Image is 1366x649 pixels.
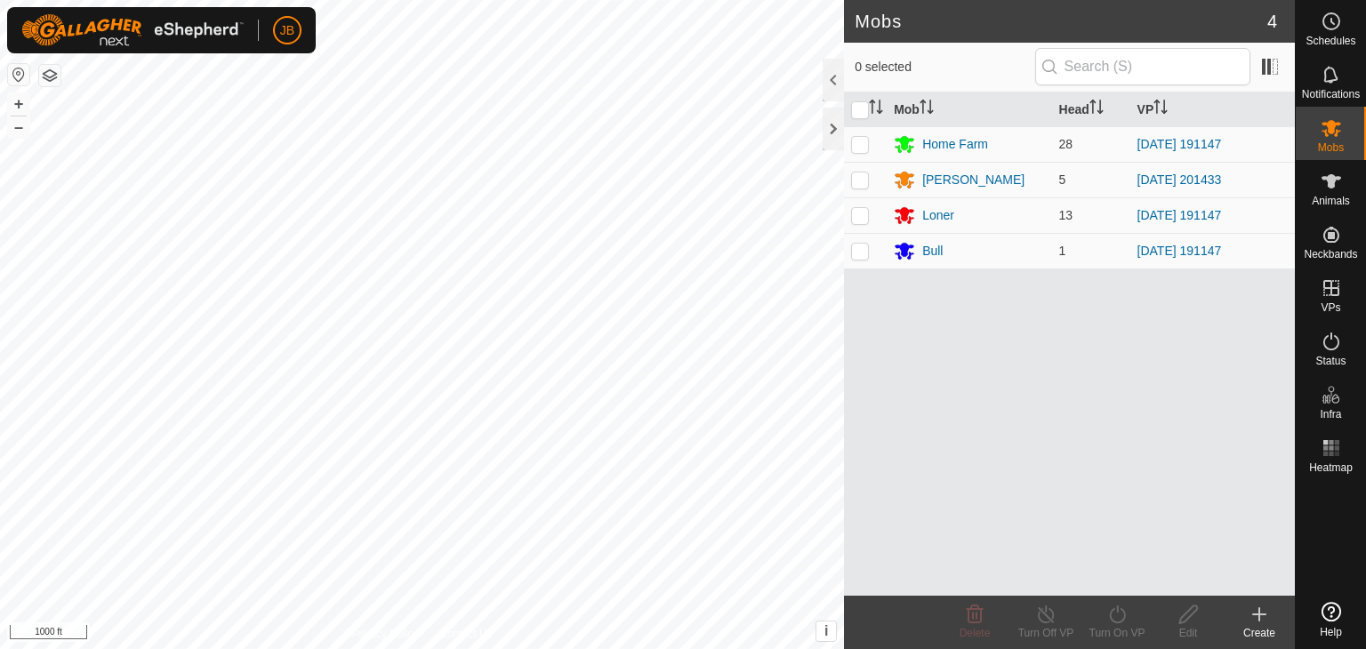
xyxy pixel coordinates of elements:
[1035,48,1250,85] input: Search (S)
[1296,595,1366,645] a: Help
[960,627,991,639] span: Delete
[922,206,954,225] div: Loner
[920,102,934,116] p-sorticon: Activate to sort
[1130,92,1295,127] th: VP
[39,65,60,86] button: Map Layers
[855,58,1034,76] span: 0 selected
[1309,462,1353,473] span: Heatmap
[1059,208,1073,222] span: 13
[816,621,836,641] button: i
[1010,625,1081,641] div: Turn Off VP
[922,135,988,154] div: Home Farm
[1059,137,1073,151] span: 28
[1137,208,1222,222] a: [DATE] 191147
[8,64,29,85] button: Reset Map
[1306,36,1355,46] span: Schedules
[887,92,1051,127] th: Mob
[1059,172,1066,187] span: 5
[1267,8,1277,35] span: 4
[1224,625,1295,641] div: Create
[869,102,883,116] p-sorticon: Activate to sort
[1302,89,1360,100] span: Notifications
[1052,92,1130,127] th: Head
[280,21,294,40] span: JB
[1153,102,1168,116] p-sorticon: Activate to sort
[8,116,29,138] button: –
[1137,244,1222,258] a: [DATE] 191147
[1315,356,1346,366] span: Status
[855,11,1267,32] h2: Mobs
[922,242,943,260] div: Bull
[1137,137,1222,151] a: [DATE] 191147
[21,14,244,46] img: Gallagher Logo
[824,623,828,638] span: i
[1137,172,1222,187] a: [DATE] 201433
[1153,625,1224,641] div: Edit
[1312,196,1350,206] span: Animals
[1318,142,1344,153] span: Mobs
[922,171,1024,189] div: [PERSON_NAME]
[1304,249,1357,260] span: Neckbands
[1059,244,1066,258] span: 1
[439,626,492,642] a: Contact Us
[1321,302,1340,313] span: VPs
[352,626,419,642] a: Privacy Policy
[1320,627,1342,637] span: Help
[1081,625,1153,641] div: Turn On VP
[1320,409,1341,420] span: Infra
[1089,102,1104,116] p-sorticon: Activate to sort
[8,93,29,115] button: +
